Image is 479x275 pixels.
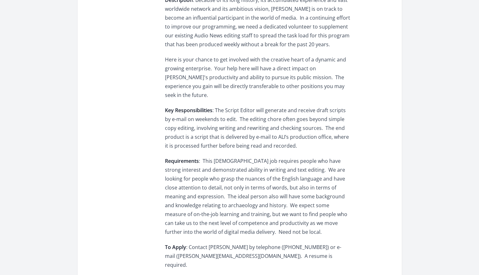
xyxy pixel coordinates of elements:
[165,157,199,164] strong: Requirements
[165,107,212,114] strong: Key Responsibilities
[165,243,350,269] p: : Contact [PERSON_NAME] by telephone ([PHONE_NUMBER]) or e-mail ( [PERSON_NAME][EMAIL_ADDRESS][DO...
[165,157,350,236] p: : This [DEMOGRAPHIC_DATA] job requires people who have strong interest and demonstrated ability i...
[165,244,186,251] strong: To Apply
[165,55,350,99] p: Here is your chance to get involved with the creative heart of a dynamic and growing enterprise. ...
[165,106,350,150] p: : The Script Editor will generate and receive draft scripts by e-mail on weekends to edit. The ed...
